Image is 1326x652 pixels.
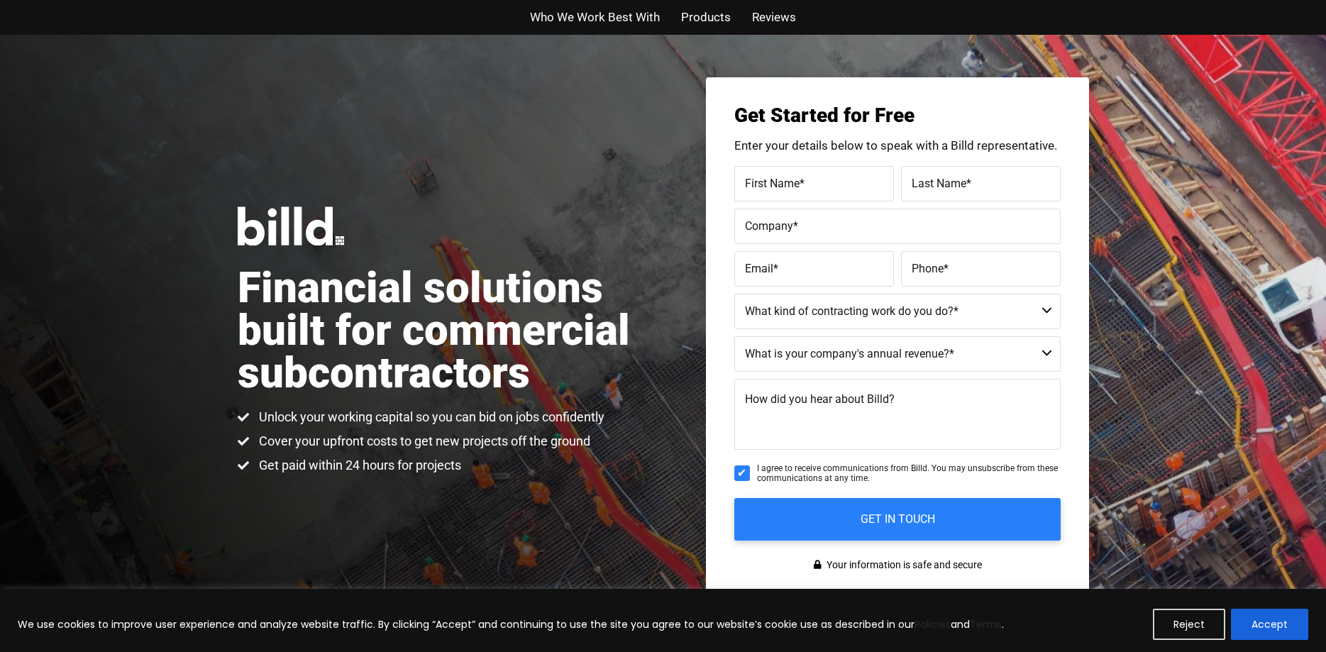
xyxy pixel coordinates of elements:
span: Last Name [912,176,966,189]
input: GET IN TOUCH [734,498,1061,541]
span: Your information is safe and secure [823,555,982,575]
span: Company [745,219,793,232]
button: Reject [1153,609,1225,640]
a: Terms [970,617,1002,631]
p: Enter your details below to speak with a Billd representative. [734,140,1061,152]
span: Get paid within 24 hours for projects [255,457,461,474]
span: How did you hear about Billd? [745,392,895,406]
a: Reviews [752,7,796,28]
span: Cover your upfront costs to get new projects off the ground [255,433,590,450]
a: Who We Work Best With [530,7,660,28]
span: Unlock your working capital so you can bid on jobs confidently [255,409,604,426]
button: Accept [1231,609,1308,640]
p: We use cookies to improve user experience and analyze website traffic. By clicking “Accept” and c... [18,616,1004,633]
h1: Financial solutions built for commercial subcontractors [238,267,663,394]
span: First Name [745,176,800,189]
a: Policies [915,617,951,631]
span: I agree to receive communications from Billd. You may unsubscribe from these communications at an... [757,463,1061,484]
h3: Get Started for Free [734,106,1061,126]
span: Email [745,261,773,275]
span: Phone [912,261,944,275]
a: Products [681,7,731,28]
input: I agree to receive communications from Billd. You may unsubscribe from these communications at an... [734,465,750,481]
